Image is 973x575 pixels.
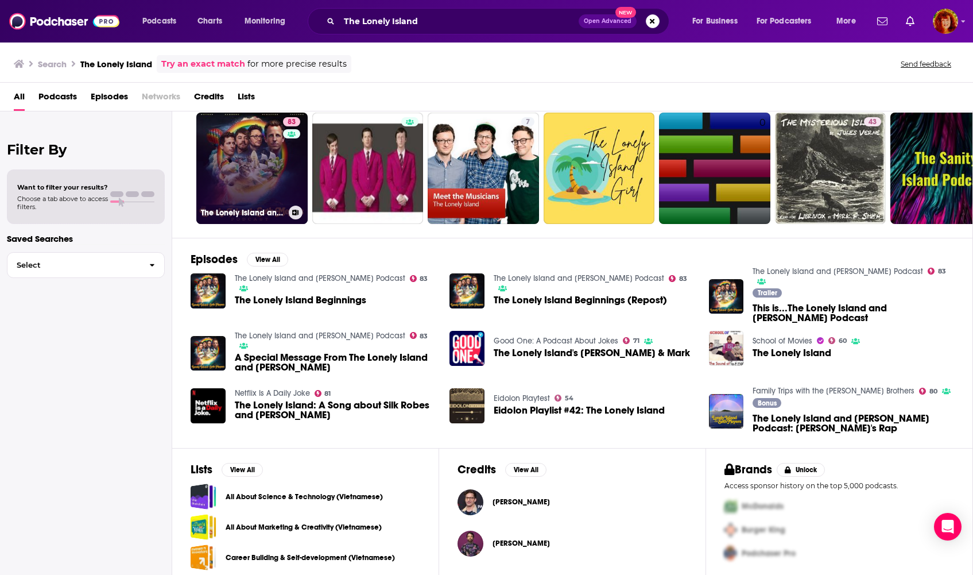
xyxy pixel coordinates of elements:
[579,14,637,28] button: Open AdvancedNew
[494,348,690,358] span: The Lonely Island's [PERSON_NAME] & Mark
[753,386,914,396] a: Family Trips with the Meyers Brothers
[777,463,825,477] button: Unlock
[458,462,496,477] h2: Credits
[493,497,550,507] span: [PERSON_NAME]
[494,336,618,346] a: Good One: A Podcast About Jokes
[615,7,636,18] span: New
[864,117,881,126] a: 43
[191,462,212,477] h2: Lists
[7,252,165,278] button: Select
[161,57,245,71] a: Try an exact match
[758,290,777,296] span: Trailer
[742,549,796,558] span: Podchaser Pro
[283,117,300,126] a: 83
[324,391,331,396] span: 81
[194,87,224,111] span: Credits
[555,395,573,402] a: 54
[753,348,831,358] a: The Lonely Island
[235,400,436,420] span: The Lonely Island: A Song about Silk Robes and [PERSON_NAME]
[196,113,308,224] a: 83The Lonely Island and [PERSON_NAME] Podcast
[288,117,296,128] span: 83
[449,331,484,366] img: The Lonely Island's Jose & Mark
[449,273,484,308] img: The Lonely Island Beginnings (Repost)
[410,332,428,339] a: 83
[692,13,738,29] span: For Business
[226,551,395,564] a: Career Building & Self-development (Vietnamese)
[753,303,954,323] span: This is...The Lonely Island and [PERSON_NAME] Podcast
[91,87,128,111] a: Episodes
[191,273,226,308] img: The Lonely Island Beginnings
[897,59,955,69] button: Send feedback
[742,525,785,535] span: Burger King
[190,12,229,30] a: Charts
[938,269,946,274] span: 83
[191,252,288,267] a: EpisodesView All
[237,12,300,30] button: open menu
[191,484,216,510] a: All About Science & Technology (Vietnamese)
[142,87,180,111] span: Networks
[191,252,238,267] h2: Episodes
[493,497,550,507] a: Andy Samberg
[235,295,366,305] a: The Lonely Island Beginnings
[494,406,665,415] a: Eidolon Playlist #42: The Lonely Island
[458,525,687,562] button: Chris GarciaChris Garcia
[201,208,284,218] h3: The Lonely Island and [PERSON_NAME] Podcast
[420,334,428,339] span: 83
[494,393,550,403] a: Eidolon Playtest
[828,12,870,30] button: open menu
[7,261,140,269] span: Select
[191,336,226,371] img: A Special Message From The Lonely Island and Seth Meyers
[235,388,310,398] a: Netflix Is A Daily Joke
[420,276,428,281] span: 83
[901,11,919,31] a: Show notifications dropdown
[339,12,579,30] input: Search podcasts, credits, & more...
[709,394,744,429] img: The Lonely Island and Seth Meyers Podcast: Natalie's Rap
[753,303,954,323] a: This is...The Lonely Island and Seth Meyers Podcast
[7,233,165,244] p: Saved Searches
[836,13,856,29] span: More
[494,348,690,358] a: The Lonely Island's Jose & Mark
[934,513,962,541] div: Open Intercom Messenger
[505,463,546,477] button: View All
[724,462,772,477] h2: Brands
[197,13,222,29] span: Charts
[449,388,484,423] img: Eidolon Playlist #42: The Lonely Island
[38,87,77,111] a: Podcasts
[493,539,550,548] span: [PERSON_NAME]
[928,268,946,275] a: 83
[758,400,777,407] span: Bonus
[839,338,847,344] span: 60
[458,531,483,557] img: Chris Garcia
[238,87,255,111] a: Lists
[933,9,958,34] button: Show profile menu
[709,279,744,314] img: This is...The Lonely Island and Seth Meyers Podcast
[458,489,483,515] img: Andy Samberg
[720,518,742,542] img: Second Pro Logo
[191,545,216,570] a: Career Building & Self-development (Vietnamese)
[9,10,119,32] a: Podchaser - Follow, Share and Rate Podcasts
[633,338,639,344] span: 71
[494,295,667,305] span: The Lonely Island Beginnings (Repost)
[410,275,428,282] a: 83
[458,462,546,477] a: CreditsView All
[235,353,436,372] a: A Special Message From The Lonely Island and Seth Meyers
[226,491,383,503] a: All About Science & Technology (Vietnamese)
[235,273,405,283] a: The Lonely Island and Seth Meyers Podcast
[753,414,954,433] a: The Lonely Island and Seth Meyers Podcast: Natalie's Rap
[679,276,687,281] span: 83
[759,117,766,219] div: 0
[933,9,958,34] span: Logged in as rpalermo
[319,8,680,34] div: Search podcasts, credits, & more...
[493,539,550,548] a: Chris Garcia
